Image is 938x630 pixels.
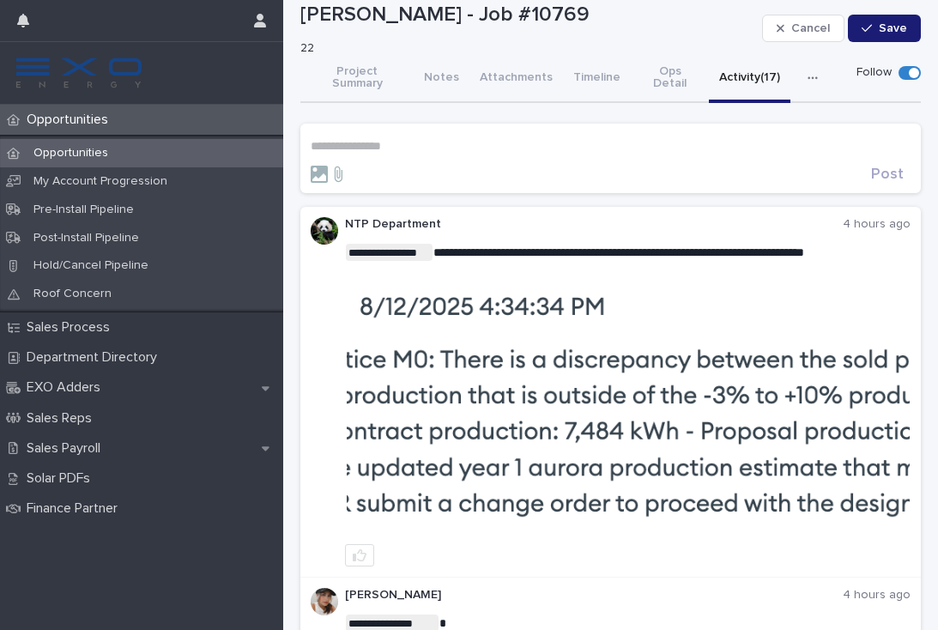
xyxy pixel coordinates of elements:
p: NTP Department [345,217,843,232]
p: [PERSON_NAME] - Job #10769 [300,3,755,27]
button: Post [864,167,911,182]
button: Ops Detail [631,55,709,103]
p: Department Directory [20,349,171,366]
p: Follow [856,65,892,80]
button: Attachments [469,55,563,103]
p: EXO Adders [20,379,114,396]
button: Timeline [563,55,631,103]
p: [PERSON_NAME] [345,588,843,603]
button: Project Summary [300,55,414,103]
button: like this post [345,544,374,566]
button: Cancel [762,15,844,42]
p: Roof Concern [20,287,125,301]
p: 22 [300,41,748,56]
button: Activity (17) [709,55,790,103]
span: Save [879,22,907,34]
button: Save [848,15,921,42]
p: 4 hours ago [843,588,911,603]
p: Hold/Cancel Pipeline [20,258,162,273]
p: Sales Process [20,319,124,336]
p: My Account Progression [20,174,181,189]
img: FKS5r6ZBThi8E5hshIGi [14,56,144,90]
p: Opportunities [20,146,122,161]
p: Post-Install Pipeline [20,231,153,245]
p: 4 hours ago [843,217,911,232]
p: Solar PDFs [20,470,104,487]
p: Pre-Install Pipeline [20,203,148,217]
p: Opportunities [20,112,122,128]
p: Sales Payroll [20,440,114,457]
span: Cancel [791,22,830,34]
p: Finance Partner [20,500,131,517]
img: xAN0hIuuRGCzrQ3Mt8jC [311,217,338,245]
p: Sales Reps [20,410,106,427]
img: 9GXOCBJxTbtZz1moTHXc [311,588,338,615]
span: Post [871,167,904,182]
button: Notes [414,55,469,103]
